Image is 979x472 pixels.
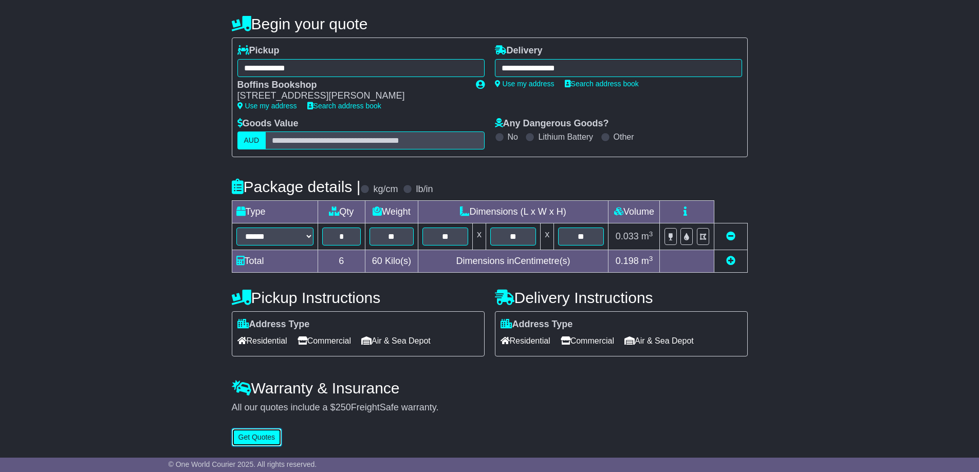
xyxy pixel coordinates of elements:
[726,231,735,241] a: Remove this item
[616,231,639,241] span: 0.033
[237,319,310,330] label: Address Type
[495,80,555,88] a: Use my address
[541,223,554,250] td: x
[336,402,351,412] span: 250
[561,333,614,349] span: Commercial
[616,256,639,266] span: 0.198
[495,118,609,129] label: Any Dangerous Goods?
[237,45,280,56] label: Pickup
[565,80,639,88] a: Search address book
[232,428,282,446] button: Get Quotes
[372,256,382,266] span: 60
[232,250,318,273] td: Total
[614,132,634,142] label: Other
[232,380,748,397] h4: Warranty & Insurance
[232,178,361,195] h4: Package details |
[237,102,297,110] a: Use my address
[538,132,593,142] label: Lithium Battery
[641,231,653,241] span: m
[365,201,418,223] td: Weight
[641,256,653,266] span: m
[418,201,608,223] td: Dimensions (L x W x H)
[169,460,317,468] span: © One World Courier 2025. All rights reserved.
[501,319,573,330] label: Address Type
[232,201,318,223] td: Type
[318,250,365,273] td: 6
[501,333,550,349] span: Residential
[232,289,485,306] h4: Pickup Instructions
[416,184,433,195] label: lb/in
[472,223,486,250] td: x
[608,201,660,223] td: Volume
[237,333,287,349] span: Residential
[508,132,518,142] label: No
[361,333,431,349] span: Air & Sea Depot
[649,230,653,238] sup: 3
[495,289,748,306] h4: Delivery Instructions
[373,184,398,195] label: kg/cm
[237,131,266,149] label: AUD
[237,90,466,102] div: [STREET_ADDRESS][PERSON_NAME]
[649,255,653,262] sup: 3
[298,333,351,349] span: Commercial
[495,45,543,56] label: Delivery
[232,15,748,32] h4: Begin your quote
[232,402,748,413] div: All our quotes include a $ FreightSafe warranty.
[318,201,365,223] td: Qty
[418,250,608,273] td: Dimensions in Centimetre(s)
[237,80,466,91] div: Boffins Bookshop
[726,256,735,266] a: Add new item
[365,250,418,273] td: Kilo(s)
[307,102,381,110] a: Search address book
[624,333,694,349] span: Air & Sea Depot
[237,118,299,129] label: Goods Value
